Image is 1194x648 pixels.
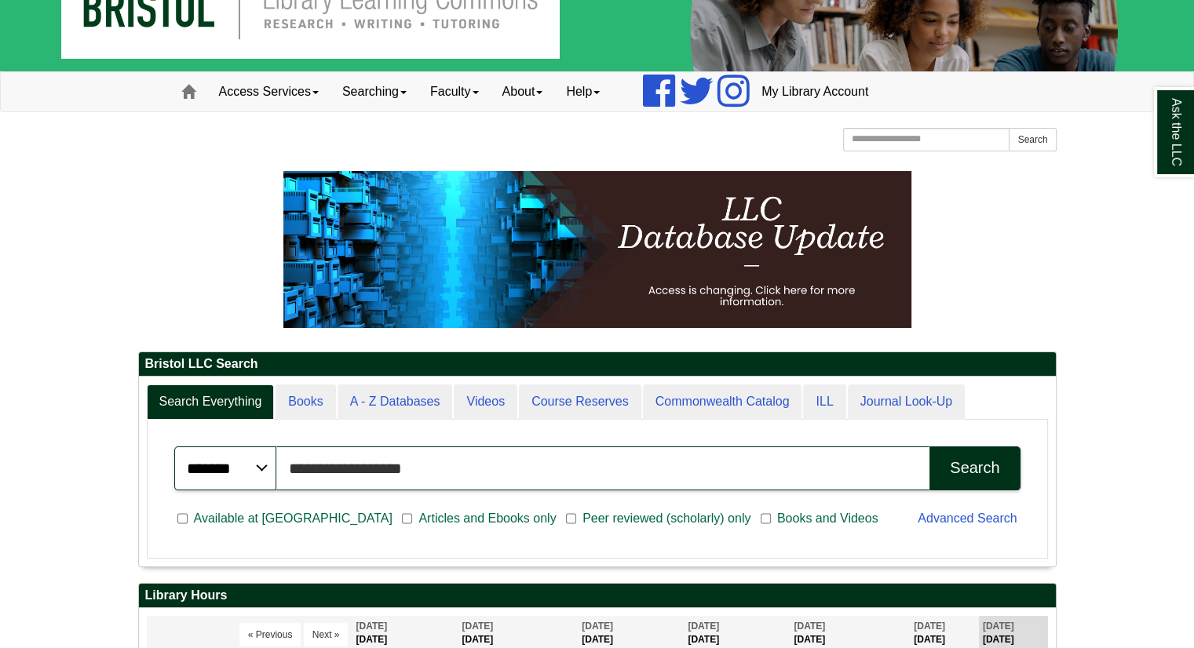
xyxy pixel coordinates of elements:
span: [DATE] [983,621,1014,632]
input: Articles and Ebooks only [402,511,412,526]
a: Advanced Search [918,511,1017,525]
span: Articles and Ebooks only [412,509,562,528]
span: Books and Videos [771,509,885,528]
a: Searching [330,72,418,111]
input: Available at [GEOGRAPHIC_DATA] [177,511,188,526]
button: Search [929,446,1020,490]
button: Next » [304,623,349,646]
a: Access Services [207,72,330,111]
a: A - Z Databases [338,384,453,420]
a: About [491,72,555,111]
a: Faculty [418,72,491,111]
span: Available at [GEOGRAPHIC_DATA] [188,509,399,528]
a: Course Reserves [519,384,641,420]
span: Peer reviewed (scholarly) only [576,509,757,528]
span: [DATE] [688,621,719,632]
a: Journal Look-Up [848,384,965,420]
a: Help [554,72,612,111]
button: « Previous [239,623,301,646]
span: [DATE] [794,621,825,632]
span: [DATE] [582,621,613,632]
input: Books and Videos [761,511,771,526]
a: Books [276,384,335,420]
a: My Library Account [750,72,880,111]
h2: Bristol LLC Search [139,352,1056,377]
span: [DATE] [356,621,387,632]
span: [DATE] [462,621,494,632]
a: ILL [803,384,845,420]
div: Search [950,459,999,477]
button: Search [1009,128,1056,151]
img: HTML tutorial [283,171,911,328]
a: Videos [454,384,517,420]
input: Peer reviewed (scholarly) only [566,511,576,526]
a: Search Everything [147,384,275,420]
span: [DATE] [914,621,945,632]
a: Commonwealth Catalog [643,384,802,420]
h2: Library Hours [139,584,1056,608]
